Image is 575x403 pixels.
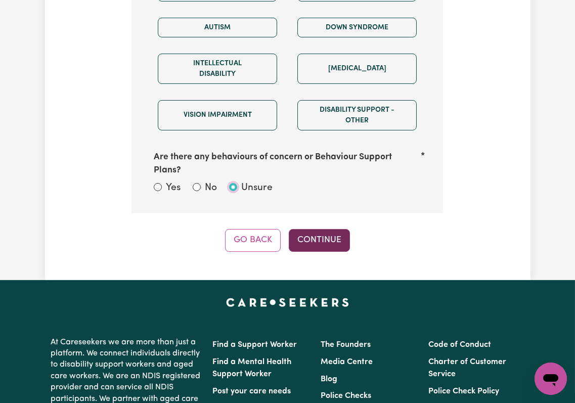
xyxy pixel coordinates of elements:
[166,181,181,196] label: Yes
[158,18,277,37] button: Autism
[158,54,277,84] button: Intellectual Disability
[158,100,277,130] button: Vision impairment
[226,298,349,306] a: Careseekers home page
[212,358,291,378] a: Find a Mental Health Support Worker
[428,341,491,349] a: Code of Conduct
[225,229,281,251] button: Go Back
[297,54,417,84] button: [MEDICAL_DATA]
[297,100,417,130] button: Disability support - Other
[212,341,297,349] a: Find a Support Worker
[321,375,337,383] a: Blog
[535,363,567,395] iframe: Button to launch messaging window
[321,392,371,400] a: Police Checks
[289,229,350,251] button: Continue
[321,358,373,366] a: Media Centre
[241,181,273,196] label: Unsure
[297,18,417,37] button: Down syndrome
[321,341,371,349] a: The Founders
[428,387,499,395] a: Police Check Policy
[154,151,421,177] label: Are there any behaviours of concern or Behaviour Support Plans?
[428,358,506,378] a: Charter of Customer Service
[212,387,291,395] a: Post your care needs
[205,181,217,196] label: No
